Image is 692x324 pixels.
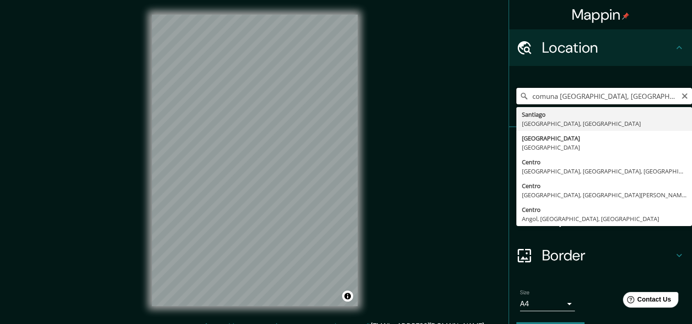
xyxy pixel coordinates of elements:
[522,143,687,152] div: [GEOGRAPHIC_DATA]
[572,5,630,24] h4: Mappin
[611,288,682,314] iframe: Help widget launcher
[542,246,674,265] h4: Border
[522,167,687,176] div: [GEOGRAPHIC_DATA], [GEOGRAPHIC_DATA], [GEOGRAPHIC_DATA]
[520,297,575,311] div: A4
[522,134,687,143] div: [GEOGRAPHIC_DATA]
[522,205,687,214] div: Centro
[509,29,692,66] div: Location
[542,38,674,57] h4: Location
[522,214,687,223] div: Angol, [GEOGRAPHIC_DATA], [GEOGRAPHIC_DATA]
[522,181,687,190] div: Centro
[542,210,674,228] h4: Layout
[622,12,629,20] img: pin-icon.png
[522,110,687,119] div: Santiago
[509,200,692,237] div: Layout
[516,88,692,104] input: Pick your city or area
[522,119,687,128] div: [GEOGRAPHIC_DATA], [GEOGRAPHIC_DATA]
[681,91,688,100] button: Clear
[509,164,692,200] div: Style
[509,127,692,164] div: Pins
[520,289,530,297] label: Size
[522,190,687,200] div: [GEOGRAPHIC_DATA], [GEOGRAPHIC_DATA][PERSON_NAME], [GEOGRAPHIC_DATA]
[522,157,687,167] div: Centro
[509,237,692,274] div: Border
[152,15,358,306] canvas: Map
[342,291,353,302] button: Toggle attribution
